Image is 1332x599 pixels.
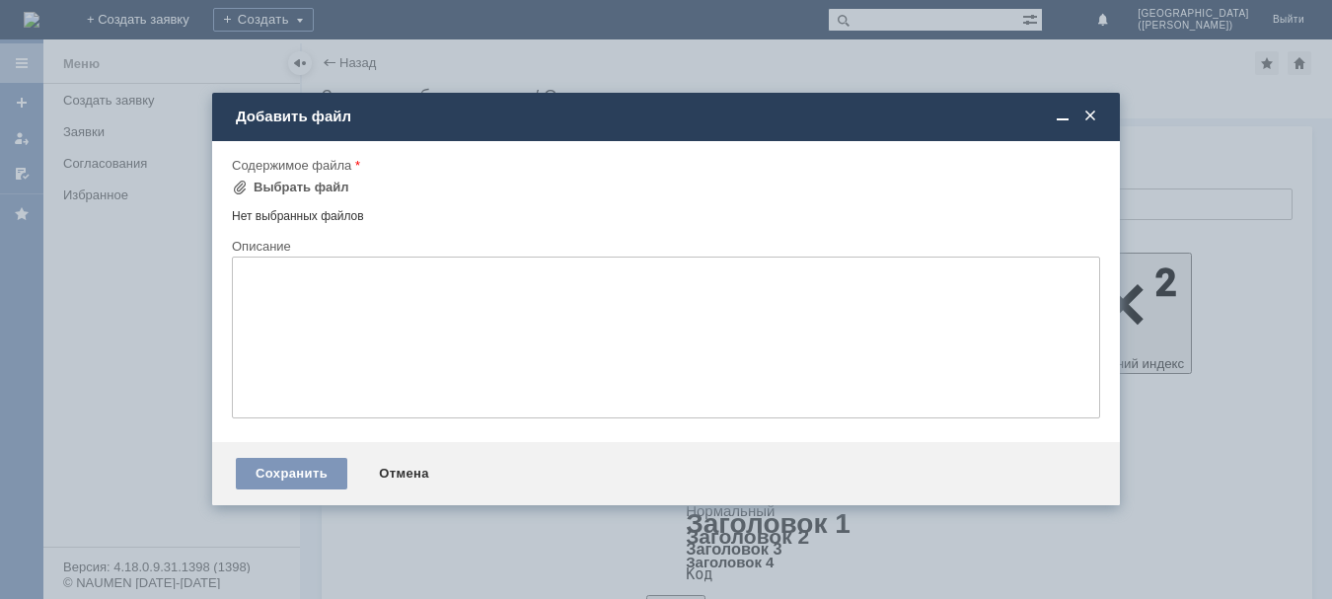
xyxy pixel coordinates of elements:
[236,108,1100,125] div: Добавить файл
[1053,108,1073,125] span: Свернуть (Ctrl + M)
[232,240,1096,253] div: Описание
[1080,108,1100,125] span: Закрыть
[232,159,1096,172] div: Содержимое файла
[232,201,1100,224] div: Нет выбранных файлов
[254,180,349,195] div: Выбрать файл
[8,8,288,39] div: добрый вечер. просьба удалить отложенные чеки в файле.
